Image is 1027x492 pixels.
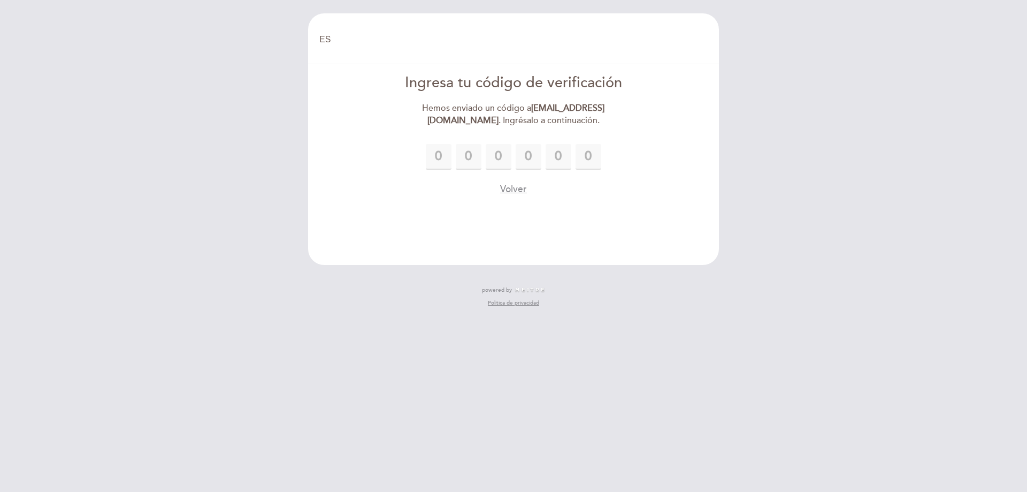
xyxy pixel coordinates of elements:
a: powered by [482,286,545,294]
input: 0 [546,144,571,170]
span: powered by [482,286,512,294]
button: Volver [500,183,527,196]
a: Política de privacidad [488,299,539,307]
input: 0 [516,144,541,170]
strong: [EMAIL_ADDRESS][DOMAIN_NAME] [427,103,605,126]
input: 0 [426,144,451,170]
input: 0 [576,144,601,170]
input: 0 [486,144,511,170]
input: 0 [456,144,481,170]
div: Ingresa tu código de verificación [391,73,637,94]
img: MEITRE [515,287,545,293]
div: Hemos enviado un código a . Ingrésalo a continuación. [391,102,637,127]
